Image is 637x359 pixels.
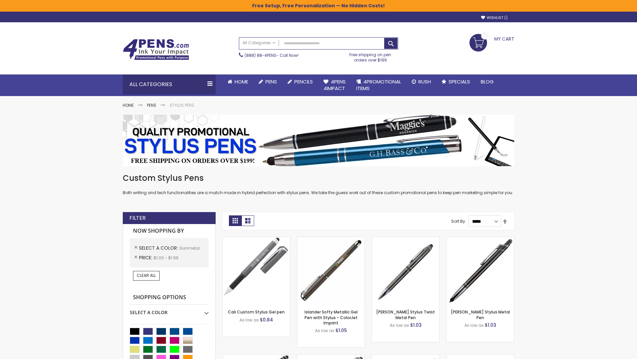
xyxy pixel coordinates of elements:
[464,322,484,328] span: As low as
[228,309,285,315] a: Cali Custom Stylus Gel pen
[410,322,422,328] span: $1.03
[229,215,242,226] strong: Grid
[123,74,216,94] div: All Categories
[323,78,346,92] span: 4Pens 4impact
[147,102,156,108] a: Pens
[130,291,209,305] strong: Shopping Options
[376,309,435,320] a: [PERSON_NAME] Stylus Twist Metal Pen
[449,78,470,85] span: Specials
[133,271,160,280] a: Clear All
[315,328,334,333] span: As low as
[123,115,514,166] img: Stylus Pens
[223,237,290,304] img: Cali Custom Stylus Gel pen-Gunmetal
[372,237,439,304] img: Colter Stylus Twist Metal Pen-Gunmetal
[351,74,406,96] a: 4PROMOTIONALITEMS
[243,40,276,46] span: All Categories
[481,15,508,20] a: Wishlist
[239,38,279,49] a: All Categories
[451,309,510,320] a: [PERSON_NAME] Stylus Metal Pen
[123,173,514,196] div: Both writing and tech functionalities are a match made in hybrid perfection with stylus pens. We ...
[475,74,499,89] a: Blog
[253,74,282,89] a: Pens
[481,78,494,85] span: Blog
[390,322,409,328] span: As low as
[297,237,365,304] img: Islander Softy Metallic Gel Pen with Stylus - ColorJet Imprint-Gunmetal
[406,74,436,89] a: Rush
[436,74,475,89] a: Specials
[170,102,194,108] strong: Stylus Pens
[235,78,248,85] span: Home
[240,317,259,323] span: As low as
[343,50,398,63] div: Free shipping on pen orders over $199
[245,53,276,58] a: (888) 88-4PENS
[294,78,313,85] span: Pencils
[485,322,496,328] span: $1.03
[245,53,299,58] span: - Call Now!
[356,78,401,92] span: 4PROMOTIONAL ITEMS
[318,74,351,96] a: 4Pens4impact
[372,237,439,242] a: Colter Stylus Twist Metal Pen-Gunmetal
[282,74,318,89] a: Pencils
[123,173,514,183] h1: Custom Stylus Pens
[447,237,514,242] a: Olson Stylus Metal Pen-Gunmetal
[297,237,365,242] a: Islander Softy Metallic Gel Pen with Stylus - ColorJet Imprint-Gunmetal
[130,224,209,238] strong: Now Shopping by
[305,309,358,325] a: Islander Softy Metallic Gel Pen with Stylus - ColorJet Imprint
[129,214,146,222] strong: Filter
[222,74,253,89] a: Home
[154,255,178,261] span: $1.00 - $1.99
[260,316,273,323] span: $0.84
[447,237,514,304] img: Olson Stylus Metal Pen-Gunmetal
[137,273,156,278] span: Clear All
[123,39,189,60] img: 4Pens Custom Pens and Promotional Products
[223,237,290,242] a: Cali Custom Stylus Gel pen-Gunmetal
[139,245,179,251] span: Select A Color
[179,245,200,251] span: Gunmetal
[335,327,347,334] span: $1.05
[139,254,154,261] span: Price
[130,304,209,316] div: Select A Color
[418,78,431,85] span: Rush
[123,102,134,108] a: Home
[451,218,465,224] label: Sort By
[265,78,277,85] span: Pens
